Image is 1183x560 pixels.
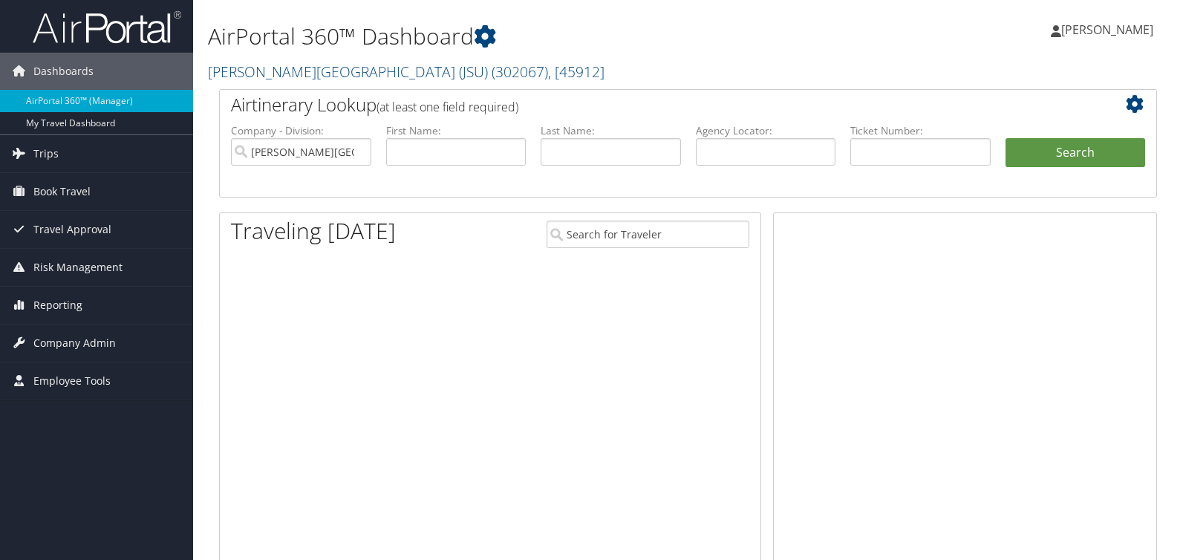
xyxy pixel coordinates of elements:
button: Search [1006,138,1146,168]
label: Agency Locator: [696,123,836,138]
span: ( 302067 ) [492,62,548,82]
h2: Airtinerary Lookup [231,92,1067,117]
label: First Name: [386,123,527,138]
span: Book Travel [33,173,91,210]
label: Company - Division: [231,123,371,138]
span: Employee Tools [33,362,111,400]
h1: Traveling [DATE] [231,215,396,247]
input: Search for Traveler [547,221,750,248]
span: (at least one field required) [377,99,518,115]
label: Ticket Number: [850,123,991,138]
span: Travel Approval [33,211,111,248]
label: Last Name: [541,123,681,138]
h1: AirPortal 360™ Dashboard [208,21,848,52]
a: [PERSON_NAME][GEOGRAPHIC_DATA] (JSU) [208,62,604,82]
span: Risk Management [33,249,123,286]
span: , [ 45912 ] [548,62,604,82]
span: [PERSON_NAME] [1061,22,1153,38]
span: Dashboards [33,53,94,90]
img: airportal-logo.png [33,10,181,45]
span: Company Admin [33,325,116,362]
span: Trips [33,135,59,172]
span: Reporting [33,287,82,324]
a: [PERSON_NAME] [1051,7,1168,52]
